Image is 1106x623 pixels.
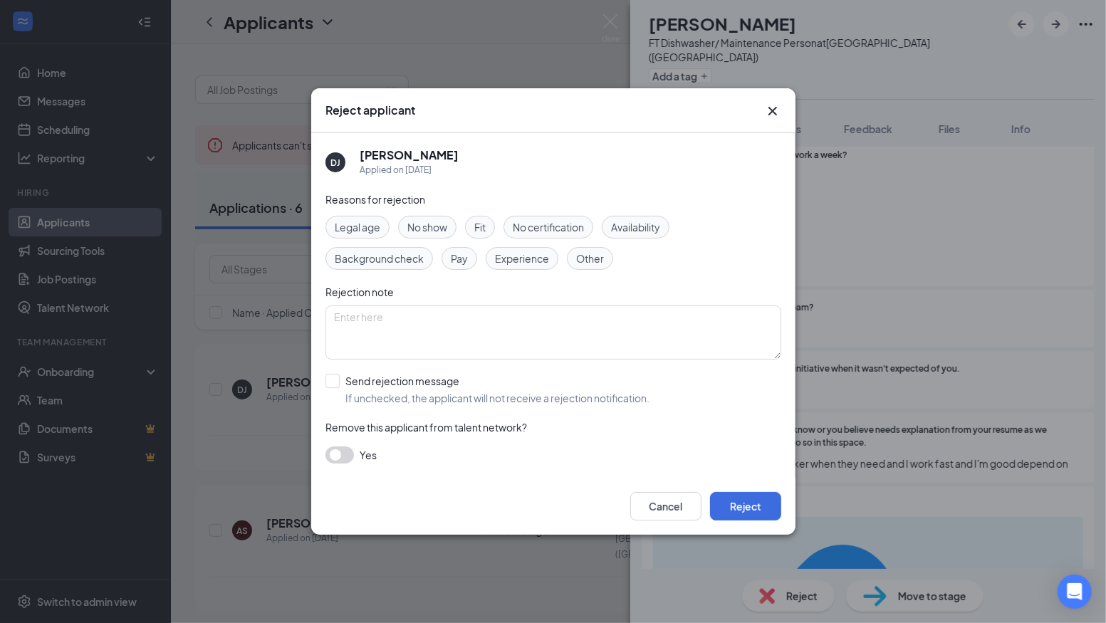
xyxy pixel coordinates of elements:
span: Yes [360,446,377,464]
span: No show [407,219,447,235]
span: Other [576,251,604,266]
span: Rejection note [325,286,394,298]
span: Fit [474,219,486,235]
div: Applied on [DATE] [360,163,459,177]
svg: Cross [764,103,781,120]
span: Availability [611,219,660,235]
button: Cancel [630,492,701,520]
span: Reasons for rejection [325,193,425,206]
h3: Reject applicant [325,103,415,118]
span: Pay [451,251,468,266]
span: Remove this applicant from talent network? [325,421,527,434]
span: Legal age [335,219,380,235]
button: Close [764,103,781,120]
span: No certification [513,219,584,235]
span: Background check [335,251,424,266]
span: Experience [495,251,549,266]
div: Open Intercom Messenger [1058,575,1092,609]
button: Reject [710,492,781,520]
h5: [PERSON_NAME] [360,147,459,163]
div: DJ [330,157,340,169]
